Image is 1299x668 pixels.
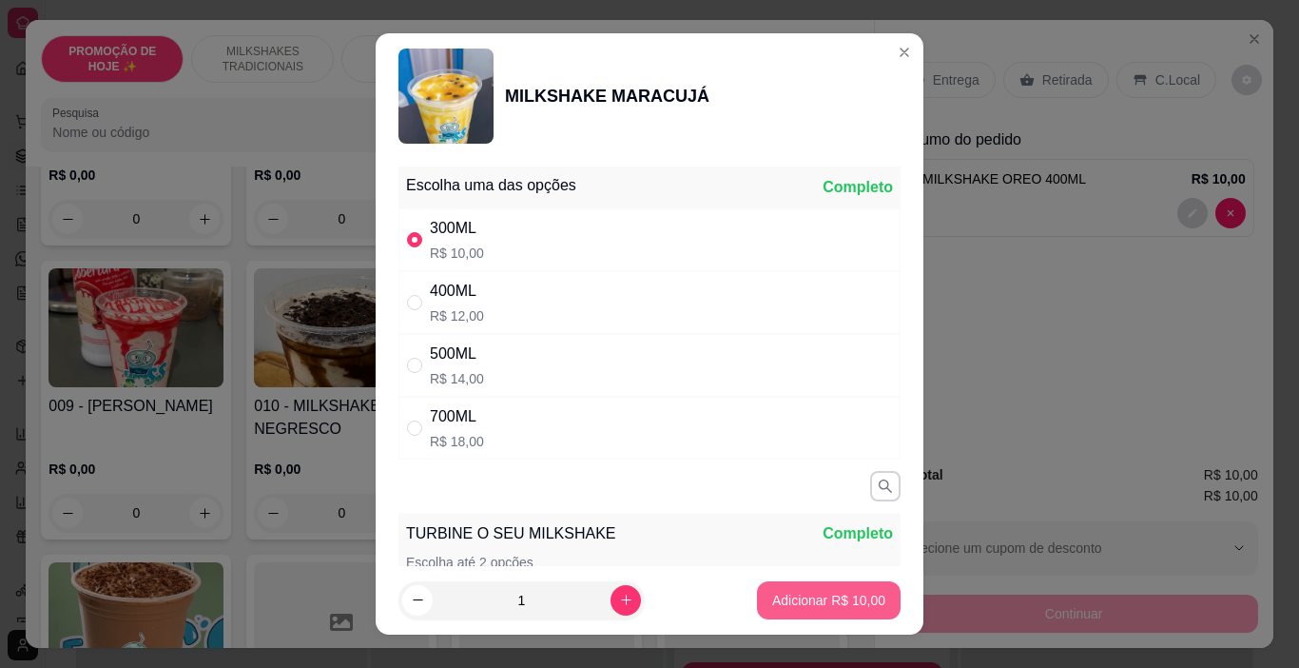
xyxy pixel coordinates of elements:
[430,432,484,451] p: R$ 18,00
[823,176,893,199] div: Completo
[505,83,709,109] div: MILKSHAKE MARACUJÁ
[402,585,433,616] button: decrease-product-quantity
[406,174,576,197] div: Escolha uma das opções
[430,405,484,428] div: 700ML
[889,37,920,68] button: Close
[430,306,484,325] p: R$ 12,00
[398,49,494,144] img: product-image
[406,553,533,572] p: Escolha até 2 opções
[430,280,484,303] div: 400ML
[757,581,901,619] button: Adicionar R$ 10,00
[772,591,885,610] p: Adicionar R$ 10,00
[823,522,893,545] p: Completo
[430,244,484,263] p: R$ 10,00
[430,217,484,240] div: 300ML
[430,369,484,388] p: R$ 14,00
[406,522,616,545] p: TURBINE O SEU MILKSHAKE
[611,585,641,616] button: increase-product-quantity
[430,343,484,365] div: 500ML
